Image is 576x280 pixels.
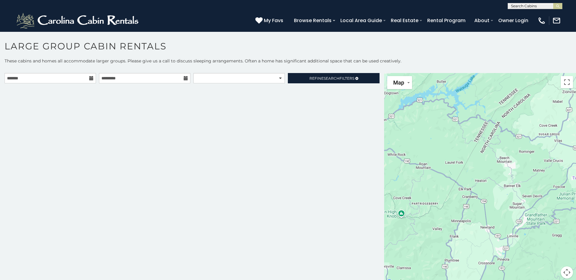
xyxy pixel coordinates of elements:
[561,76,573,88] button: Toggle fullscreen view
[388,15,421,26] a: Real Estate
[337,15,385,26] a: Local Area Guide
[387,76,412,89] button: Change map style
[471,15,492,26] a: About
[264,17,283,24] span: My Favs
[424,15,469,26] a: Rental Program
[561,266,573,278] button: Map camera controls
[15,12,141,30] img: White-1-2.png
[288,73,379,83] a: RefineSearchFilters
[255,17,285,25] a: My Favs
[537,16,546,25] img: phone-regular-white.png
[291,15,335,26] a: Browse Rentals
[393,79,404,86] span: Map
[309,76,354,81] span: Refine Filters
[324,76,339,81] span: Search
[495,15,531,26] a: Owner Login
[552,16,561,25] img: mail-regular-white.png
